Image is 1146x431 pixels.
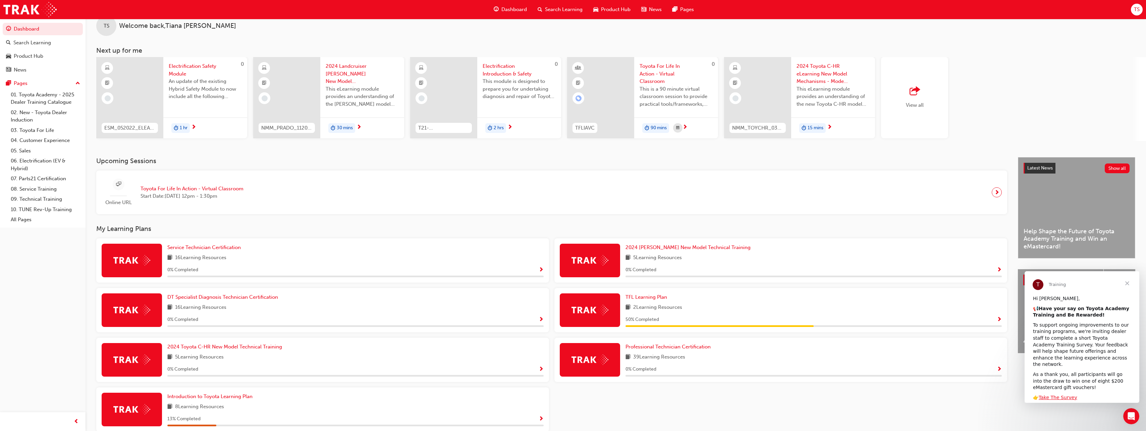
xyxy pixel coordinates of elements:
[326,85,399,108] span: This eLearning module provides an understanding of the [PERSON_NAME] model line-up and its Katash...
[419,79,424,88] span: booktick-icon
[539,416,544,422] span: Show Progress
[418,124,469,132] span: T21-FOD_HVIS_PREREQ
[6,40,11,46] span: search-icon
[102,199,135,206] span: Online URL
[680,6,694,13] span: Pages
[538,5,542,14] span: search-icon
[1018,269,1103,353] a: 4x4 and Towing
[1131,4,1143,15] button: TS
[625,254,631,262] span: book-icon
[8,107,83,125] a: 02. New - Toyota Dealer Induction
[337,124,353,132] span: 30 mins
[113,354,150,365] img: Trak
[625,366,656,373] span: 0 % Completed
[827,125,832,131] span: next-icon
[14,52,43,60] div: Product Hub
[567,57,718,138] a: 0TFLIAVCToyota For Life In Action - Virtual ClassroomThis is a 90 minute virtual classroom sessio...
[488,3,532,16] a: guage-iconDashboard
[141,185,243,193] span: Toyota For Life In Action - Virtual Classroom
[576,64,581,73] span: learningResourceType_INSTRUCTOR_LED-icon
[733,79,738,88] span: booktick-icon
[1018,157,1135,258] a: Latest NewsShow allHelp Shape the Future of Toyota Academy Training and Win an eMastercard!
[191,125,196,131] span: next-icon
[96,57,247,138] a: 0ESM_052022_ELEARNElectrification Safety ModuleAn update of the existing Hybrid Safety Module to ...
[1023,338,1098,345] span: 4x4 and Towing
[175,353,224,362] span: 5 Learning Resources
[625,244,751,250] span: 2024 [PERSON_NAME] New Model Technical Training
[253,57,404,138] a: NMM_PRADO_112024_MODULE_12024 Landcruiser [PERSON_NAME] New Model Mechanisms - Model Outline 1Thi...
[3,21,83,77] button: DashboardSearch LearningProduct HubNews
[167,244,241,250] span: Service Technician Certification
[539,267,544,273] span: Show Progress
[169,62,242,78] span: Electrification Safety Module
[175,403,224,411] span: 8 Learning Resources
[625,293,670,301] a: TFL Learning Plan
[539,365,544,374] button: Show Progress
[501,6,527,13] span: Dashboard
[167,266,198,274] span: 0 % Completed
[3,37,83,49] a: Search Learning
[75,79,80,88] span: up-icon
[539,316,544,324] button: Show Progress
[571,305,608,315] img: Trak
[539,317,544,323] span: Show Progress
[494,124,504,132] span: 2 hrs
[672,5,677,14] span: pages-icon
[13,39,51,47] div: Search Learning
[539,415,544,423] button: Show Progress
[997,367,1002,373] span: Show Progress
[419,64,424,73] span: learningResourceType_ELEARNING-icon
[625,266,656,274] span: 0 % Completed
[1105,163,1130,173] button: Show all
[261,124,312,132] span: NMM_PRADO_112024_MODULE_1
[410,57,561,138] a: 0T21-FOD_HVIS_PREREQElectrification Introduction & SafetyThis module is designed to prepare you f...
[797,85,870,108] span: This eLearning module provides an understanding of the new Toyota C-HR model line-up and their Ka...
[633,303,682,312] span: 2 Learning Resources
[641,5,646,14] span: news-icon
[8,194,83,204] a: 09. Technical Training
[262,95,268,101] span: learningRecordVerb_NONE-icon
[539,266,544,274] button: Show Progress
[174,124,178,133] span: duration-icon
[104,124,155,132] span: ESM_052022_ELEARN
[167,366,198,373] span: 0 % Completed
[494,5,499,14] span: guage-icon
[74,418,79,426] span: prev-icon
[906,102,924,108] span: View all
[712,61,715,67] span: 0
[326,62,399,85] span: 2024 Landcruiser [PERSON_NAME] New Model Mechanisms - Model Outline 1
[14,80,28,87] div: Pages
[8,90,83,107] a: 01. Toyota Academy - 2025 Dealer Training Catalogue
[262,79,267,88] span: booktick-icon
[625,344,711,350] span: Professional Technician Certification
[86,47,1146,54] h3: Next up for me
[625,294,667,300] span: TFL Learning Plan
[167,343,285,351] a: 2024 Toyota C-HR New Model Technical Training
[3,50,83,62] a: Product Hub
[645,124,649,133] span: duration-icon
[1025,271,1139,403] iframe: Intercom live chat message
[175,254,226,262] span: 16 Learning Resources
[997,317,1002,323] span: Show Progress
[683,125,688,131] span: next-icon
[8,214,83,225] a: All Pages
[997,316,1002,324] button: Show Progress
[3,77,83,90] button: Pages
[6,67,11,73] span: news-icon
[104,22,109,30] span: TS
[8,156,83,174] a: 06. Electrification (EV & Hybrid)
[625,303,631,312] span: book-icon
[102,176,1002,209] a: Online URLToyota For Life In Action - Virtual ClassroomStart Date:[DATE] 12pm - 1:30pm
[997,267,1002,273] span: Show Progress
[881,57,1032,141] button: View all
[167,393,253,399] span: Introduction to Toyota Learning Plan
[113,404,150,415] img: Trak
[262,64,267,73] span: learningResourceType_ELEARNING-icon
[419,95,425,101] span: learningRecordVerb_NONE-icon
